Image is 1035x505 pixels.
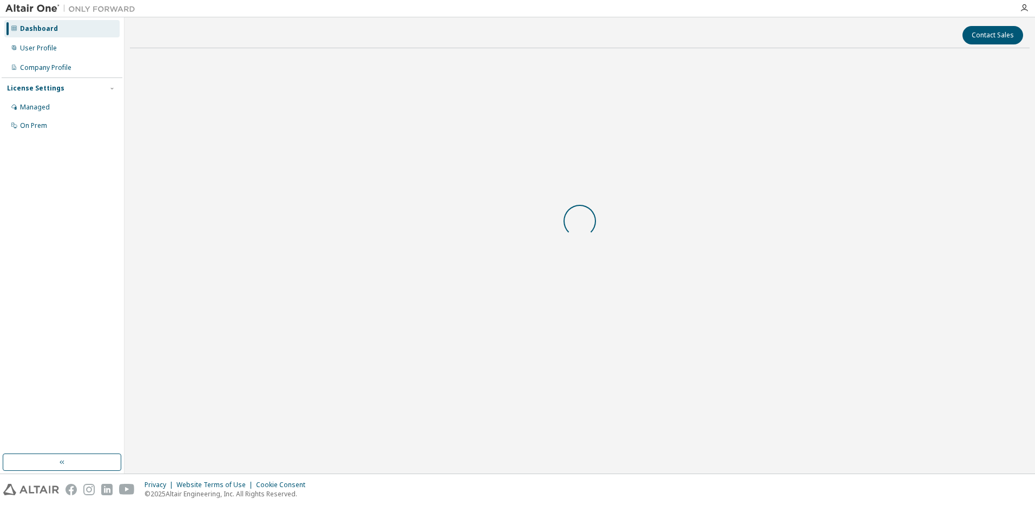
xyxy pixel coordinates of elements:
img: facebook.svg [65,484,77,495]
img: altair_logo.svg [3,484,59,495]
div: Managed [20,103,50,112]
div: Company Profile [20,63,71,72]
div: Privacy [145,481,176,489]
img: instagram.svg [83,484,95,495]
div: User Profile [20,44,57,53]
p: © 2025 Altair Engineering, Inc. All Rights Reserved. [145,489,312,498]
img: linkedin.svg [101,484,113,495]
div: License Settings [7,84,64,93]
button: Contact Sales [962,26,1023,44]
div: On Prem [20,121,47,130]
div: Dashboard [20,24,58,33]
div: Cookie Consent [256,481,312,489]
div: Website Terms of Use [176,481,256,489]
img: youtube.svg [119,484,135,495]
img: Altair One [5,3,141,14]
